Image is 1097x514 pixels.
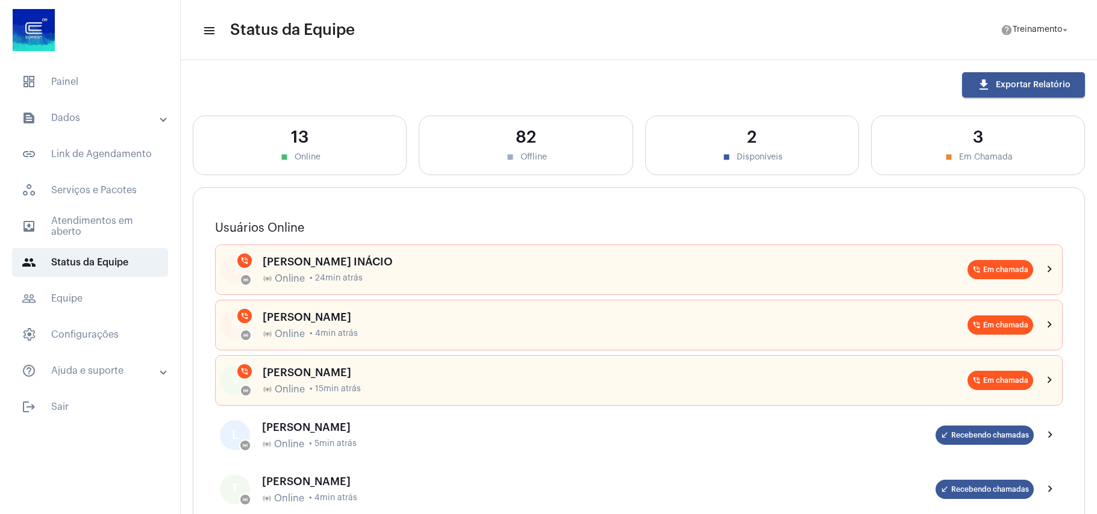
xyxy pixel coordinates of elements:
mat-expansion-panel-header: sidenav iconDados [7,104,180,132]
button: Treinamento [993,18,1078,42]
span: sidenav icon [22,183,36,197]
mat-icon: phone_in_talk [240,367,249,376]
h3: Usuários Online [215,221,1063,235]
mat-icon: sidenav icon [22,255,36,270]
mat-chip: Em chamada [967,260,1033,279]
span: Atendimentos em aberto [12,212,168,241]
mat-icon: stop [505,152,516,163]
mat-icon: call_received [940,431,949,439]
span: Status da Equipe [230,20,355,40]
mat-icon: sidenav icon [22,219,36,234]
div: 2 [658,128,846,147]
mat-icon: chevron_right [1043,373,1057,388]
span: Online [275,273,305,284]
div: 3 [884,128,1072,147]
div: [PERSON_NAME] [262,475,936,488]
mat-icon: sidenav icon [22,147,36,161]
mat-icon: sidenav icon [22,111,36,125]
mat-icon: chevron_right [1043,262,1057,277]
mat-expansion-panel-header: sidenav iconAjuda e suporte [7,356,180,385]
mat-icon: chevron_right [1043,318,1057,332]
div: [PERSON_NAME] [263,367,967,379]
mat-icon: online_prediction [262,494,272,503]
span: Treinamento [1013,26,1062,34]
span: • 5min atrás [309,439,357,448]
span: Exportar Relatório [977,81,1070,89]
mat-icon: sidenav icon [202,23,214,38]
mat-panel-title: Dados [22,111,161,125]
mat-icon: call_received [940,485,949,494]
mat-icon: stop [279,152,290,163]
span: Online [274,439,304,450]
span: Online [275,384,305,395]
mat-icon: online_prediction [243,388,249,394]
span: Equipe [12,284,168,313]
div: Em Chamada [884,152,1072,163]
span: Online [274,493,304,504]
span: Configurações [12,320,168,349]
mat-icon: online_prediction [263,329,272,339]
mat-icon: chevron_right [1043,428,1058,442]
mat-icon: arrow_drop_down [1060,25,1070,36]
mat-icon: online_prediction [263,385,272,394]
span: • 4min atrás [309,494,357,503]
mat-icon: stop [943,152,954,163]
span: • 24min atrás [310,274,363,283]
div: Offline [431,152,620,163]
span: Serviços e Pacotes [12,176,168,205]
div: L [220,420,250,450]
div: J [220,255,251,285]
div: 13 [205,128,394,147]
mat-chip: Em chamada [967,315,1033,335]
div: 82 [431,128,620,147]
mat-icon: phone_in_talk [972,265,981,274]
mat-icon: sidenav icon [22,400,36,414]
div: [PERSON_NAME] [263,311,967,323]
div: Disponíveis [658,152,846,163]
span: Sair [12,392,168,421]
span: sidenav icon [22,75,36,89]
div: N [220,310,251,340]
mat-icon: sidenav icon [22,291,36,306]
mat-icon: sidenav icon [22,364,36,378]
mat-icon: phone_in_talk [972,376,981,385]
img: d4669ae0-8c07-2337-4f67-34b0df7f5ae4.jpeg [10,6,58,54]
span: Status da Equipe [12,248,168,277]
mat-chip: Recebendo chamadas [936,426,1034,445]
mat-panel-title: Ajuda e suporte [22,364,161,378]
span: Online [275,329,305,339]
mat-icon: help [1001,24,1013,36]
mat-icon: chevron_right [1043,482,1058,497]
span: • 4min atrás [310,329,358,338]
span: sidenav icon [22,327,36,342]
mat-icon: phone_in_talk [240,256,249,265]
mat-icon: stop [721,152,732,163]
mat-icon: phone_in_talk [972,321,981,329]
mat-icon: online_prediction [243,277,249,283]
mat-icon: online_prediction [242,497,248,503]
div: [PERSON_NAME] [262,421,936,433]
div: [PERSON_NAME] INÁCIO [263,256,967,268]
mat-icon: phone_in_talk [240,312,249,320]
div: T [220,474,250,504]
span: • 15min atrás [310,385,361,394]
button: Exportar Relatório [962,72,1085,98]
mat-icon: online_prediction [262,439,272,449]
mat-chip: Em chamada [967,371,1033,390]
div: V [220,365,251,395]
mat-chip: Recebendo chamadas [936,480,1034,499]
mat-icon: download [977,78,991,92]
mat-icon: online_prediction [242,442,248,448]
mat-icon: online_prediction [243,332,249,338]
div: Online [205,152,394,163]
mat-icon: online_prediction [263,274,272,283]
span: Painel [12,67,168,96]
span: Link de Agendamento [12,140,168,169]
